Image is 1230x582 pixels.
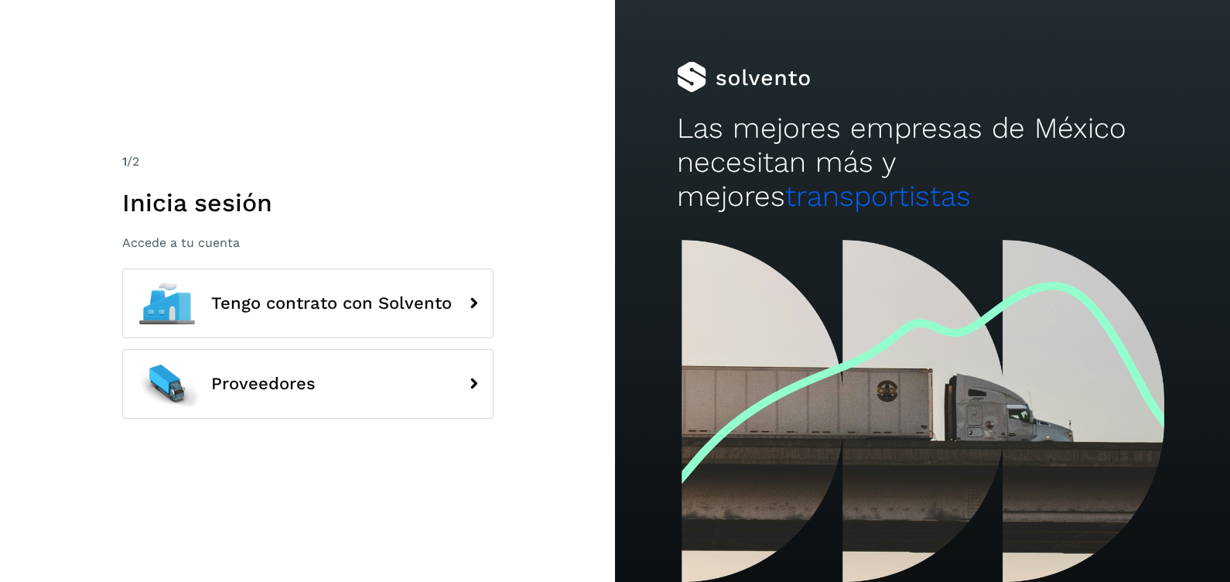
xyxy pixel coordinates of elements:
span: transportistas [785,180,971,213]
h1: Inicia sesión [122,188,494,217]
span: Proveedores [211,375,316,393]
h2: Las mejores empresas de México necesitan más y mejores [677,111,1169,214]
button: Proveedores [122,349,494,419]
span: Tengo contrato con Solvento [211,294,452,313]
span: 1 [122,154,127,169]
button: Tengo contrato con Solvento [122,269,494,338]
p: Accede a tu cuenta [122,235,494,250]
div: /2 [122,152,494,171]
